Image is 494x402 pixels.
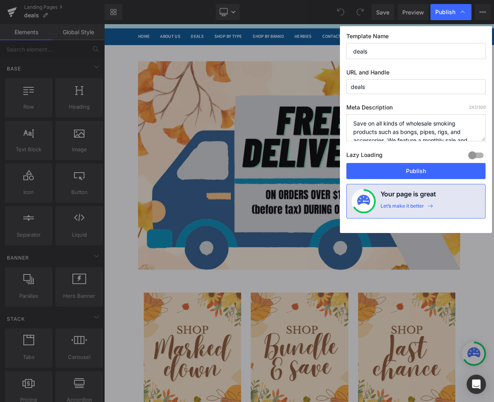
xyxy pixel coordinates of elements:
div: Let’s make it better [381,203,424,213]
label: Lazy Loading [346,150,383,163]
a: Shop by Brand [179,5,231,26]
span: 242 [469,105,477,109]
label: Meta Description [346,104,486,114]
a: Home [36,5,63,26]
a: About Us [64,5,101,26]
a: Herbies [232,5,265,26]
h4: Your page is great [381,189,436,203]
label: Template Name [346,33,486,43]
a: Shop by Type [132,5,178,26]
label: URL and Handle [346,69,486,79]
a: Contact Us [266,5,309,26]
span: Publish [435,8,455,16]
button: Publish [346,163,486,179]
img: onboarding-status.svg [357,195,370,208]
a: Deals [102,5,130,26]
span: /320 [469,105,486,109]
textarea: Save on all kinds of wholesale smoking products such as bongs, pipes, rigs, and accessories. We f... [346,114,486,141]
div: Open Intercom Messenger [467,375,486,394]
